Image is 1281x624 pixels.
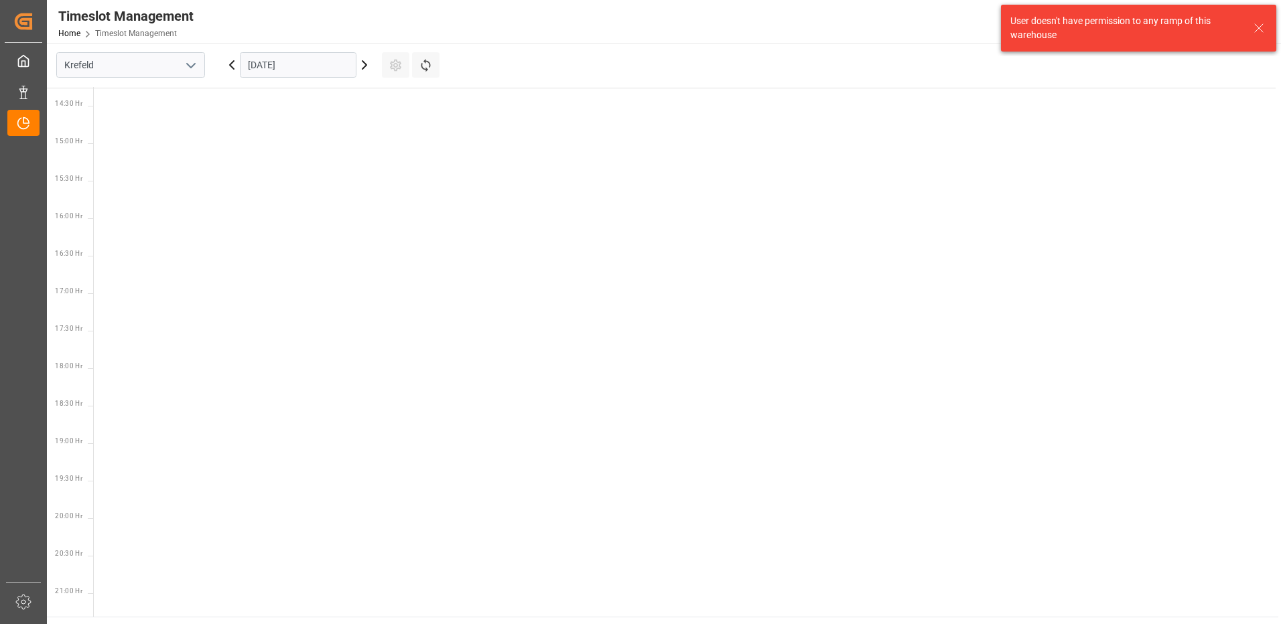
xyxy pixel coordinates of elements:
span: 15:30 Hr [55,175,82,182]
span: 19:00 Hr [55,437,82,445]
div: User doesn't have permission to any ramp of this warehouse [1010,14,1241,42]
span: 16:30 Hr [55,250,82,257]
a: Home [58,29,80,38]
input: DD.MM.YYYY [240,52,356,78]
span: 17:00 Hr [55,287,82,295]
span: 17:30 Hr [55,325,82,332]
div: Timeslot Management [58,6,194,26]
input: Type to search/select [56,52,205,78]
span: 16:00 Hr [55,212,82,220]
span: 20:30 Hr [55,550,82,557]
span: 18:30 Hr [55,400,82,407]
span: 20:00 Hr [55,512,82,520]
span: 21:00 Hr [55,587,82,595]
span: 18:00 Hr [55,362,82,370]
span: 15:00 Hr [55,137,82,145]
span: 19:30 Hr [55,475,82,482]
span: 14:30 Hr [55,100,82,107]
button: open menu [180,55,200,76]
